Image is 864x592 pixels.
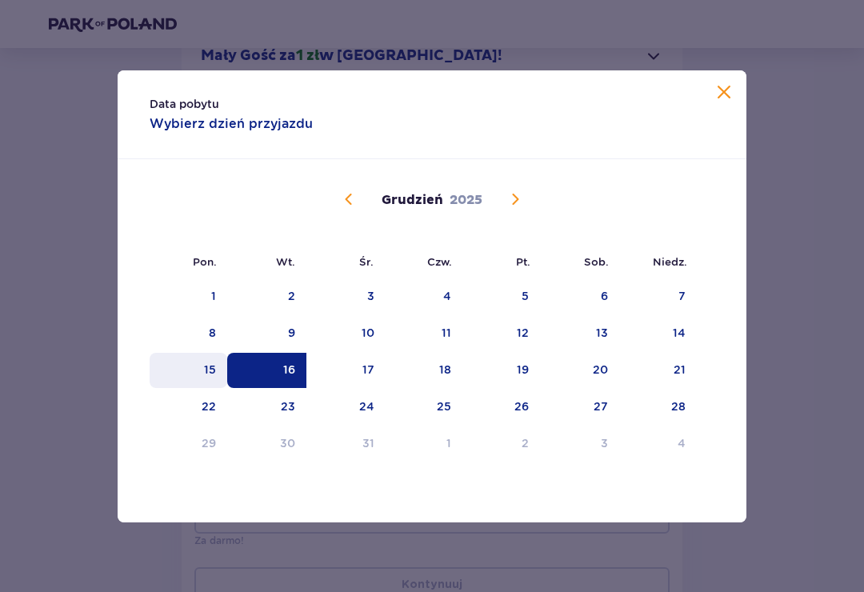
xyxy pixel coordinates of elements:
td: Data zaznaczona. wtorek, 16 grudnia 2025 [227,353,306,388]
td: 3 [306,279,386,314]
div: 29 [202,435,216,451]
td: 23 [227,390,306,425]
div: 2 [288,288,295,304]
div: 16 [283,362,295,378]
small: Śr. [359,255,374,268]
div: 9 [288,325,295,341]
td: 26 [462,390,540,425]
div: 3 [601,435,608,451]
td: 15 [150,353,227,388]
div: 23 [281,398,295,414]
td: Data niedostępna. niedziela, 4 stycznia 2026 [619,426,697,462]
div: 15 [204,362,216,378]
td: 27 [540,390,619,425]
td: 18 [386,353,463,388]
div: 11 [442,325,451,341]
small: Wt. [276,255,295,268]
p: Data pobytu [150,96,219,112]
p: 2025 [450,191,482,209]
td: 10 [306,316,386,351]
td: Data niedostępna. sobota, 3 stycznia 2026 [540,426,619,462]
button: Poprzedni miesiąc [339,190,358,209]
p: Grudzień [382,191,443,209]
div: 13 [596,325,608,341]
div: 12 [517,325,529,341]
div: 17 [362,362,374,378]
td: Data niedostępna. czwartek, 1 stycznia 2026 [386,426,463,462]
div: 5 [522,288,529,304]
td: 25 [386,390,463,425]
td: 9 [227,316,306,351]
div: 14 [673,325,686,341]
button: Zamknij [714,83,734,103]
small: Niedz. [653,255,687,268]
div: 18 [439,362,451,378]
div: 2 [522,435,529,451]
div: 1 [446,435,451,451]
td: 14 [619,316,697,351]
small: Sob. [584,255,609,268]
td: 11 [386,316,463,351]
td: 22 [150,390,227,425]
div: 25 [437,398,451,414]
div: 20 [593,362,608,378]
td: 2 [227,279,306,314]
div: 1 [211,288,216,304]
td: Data niedostępna. wtorek, 30 grudnia 2025 [227,426,306,462]
td: 6 [540,279,619,314]
div: 30 [280,435,295,451]
div: 27 [594,398,608,414]
td: 13 [540,316,619,351]
small: Pt. [516,255,530,268]
td: 5 [462,279,540,314]
td: 7 [619,279,697,314]
div: 28 [671,398,686,414]
div: 24 [359,398,374,414]
td: Data niedostępna. poniedziałek, 29 grudnia 2025 [150,426,227,462]
div: 21 [674,362,686,378]
div: 26 [514,398,529,414]
td: Data niedostępna. piątek, 2 stycznia 2026 [462,426,540,462]
td: 17 [306,353,386,388]
td: 28 [619,390,697,425]
div: 31 [362,435,374,451]
td: 1 [150,279,227,314]
div: 7 [678,288,686,304]
button: Następny miesiąc [506,190,525,209]
td: 12 [462,316,540,351]
td: 20 [540,353,619,388]
div: 3 [367,288,374,304]
div: 6 [601,288,608,304]
td: 19 [462,353,540,388]
div: 8 [209,325,216,341]
small: Czw. [427,255,452,268]
div: 19 [517,362,529,378]
td: 24 [306,390,386,425]
td: 21 [619,353,697,388]
div: 22 [202,398,216,414]
td: 8 [150,316,227,351]
small: Pon. [193,255,217,268]
p: Wybierz dzień przyjazdu [150,115,313,133]
div: 4 [678,435,686,451]
div: 10 [362,325,374,341]
td: Data niedostępna. środa, 31 grudnia 2025 [306,426,386,462]
div: 4 [443,288,451,304]
td: 4 [386,279,463,314]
